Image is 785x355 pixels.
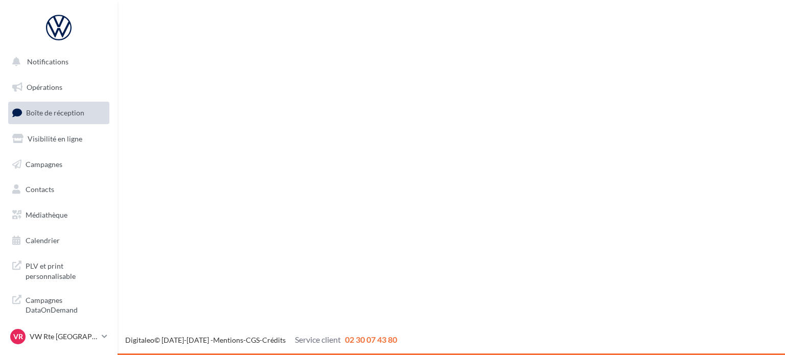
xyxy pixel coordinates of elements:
a: Contacts [6,179,111,200]
a: Crédits [262,336,286,344]
a: Mentions [213,336,243,344]
a: Digitaleo [125,336,154,344]
a: VR VW Rte [GEOGRAPHIC_DATA] [8,327,109,346]
a: Campagnes DataOnDemand [6,289,111,319]
span: Contacts [26,185,54,194]
span: Calendrier [26,236,60,245]
span: Opérations [27,83,62,91]
span: Visibilité en ligne [28,134,82,143]
span: Campagnes DataOnDemand [26,293,105,315]
span: © [DATE]-[DATE] - - - [125,336,397,344]
span: 02 30 07 43 80 [345,335,397,344]
span: Notifications [27,57,68,66]
a: PLV et print personnalisable [6,255,111,285]
span: Boîte de réception [26,108,84,117]
a: Médiathèque [6,204,111,226]
a: CGS [246,336,260,344]
span: VR [13,332,23,342]
a: Boîte de réception [6,102,111,124]
button: Notifications [6,51,107,73]
span: Service client [295,335,341,344]
a: Opérations [6,77,111,98]
span: Campagnes [26,159,62,168]
a: Visibilité en ligne [6,128,111,150]
a: Calendrier [6,230,111,251]
p: VW Rte [GEOGRAPHIC_DATA] [30,332,98,342]
span: PLV et print personnalisable [26,259,105,281]
span: Médiathèque [26,210,67,219]
a: Campagnes [6,154,111,175]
